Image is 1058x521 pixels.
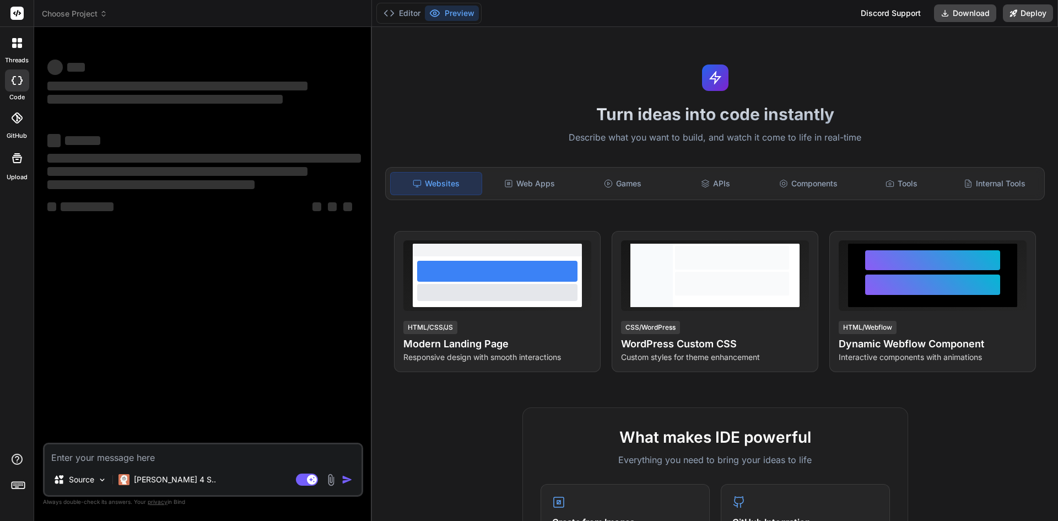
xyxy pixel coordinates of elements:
[577,172,668,195] div: Games
[379,104,1051,124] h1: Turn ideas into code instantly
[47,202,56,211] span: ‌
[670,172,761,195] div: APIs
[621,336,809,352] h4: WordPress Custom CSS
[325,474,337,486] img: attachment
[621,321,680,334] div: CSS/WordPress
[47,154,361,163] span: ‌
[839,336,1027,352] h4: Dynamic Webflow Component
[839,352,1027,363] p: Interactive components with animations
[47,82,307,90] span: ‌
[839,321,897,334] div: HTML/Webflow
[403,321,457,334] div: HTML/CSS/JS
[763,172,854,195] div: Components
[7,173,28,182] label: Upload
[328,202,337,211] span: ‌
[65,136,100,145] span: ‌
[541,453,890,466] p: Everything you need to bring your ideas to life
[9,93,25,102] label: code
[134,474,216,485] p: [PERSON_NAME] 4 S..
[47,167,307,176] span: ‌
[5,56,29,65] label: threads
[379,6,425,21] button: Editor
[403,352,591,363] p: Responsive design with smooth interactions
[403,336,591,352] h4: Modern Landing Page
[425,6,479,21] button: Preview
[67,63,85,72] span: ‌
[342,474,353,485] img: icon
[47,180,255,189] span: ‌
[390,172,482,195] div: Websites
[1003,4,1053,22] button: Deploy
[343,202,352,211] span: ‌
[484,172,575,195] div: Web Apps
[312,202,321,211] span: ‌
[47,134,61,147] span: ‌
[69,474,94,485] p: Source
[856,172,947,195] div: Tools
[98,475,107,485] img: Pick Models
[7,131,27,141] label: GitHub
[148,498,168,505] span: privacy
[47,60,63,75] span: ‌
[854,4,927,22] div: Discord Support
[621,352,809,363] p: Custom styles for theme enhancement
[43,497,363,507] p: Always double-check its answers. Your in Bind
[47,95,283,104] span: ‌
[118,474,129,485] img: Claude 4 Sonnet
[934,4,996,22] button: Download
[949,172,1040,195] div: Internal Tools
[541,426,890,449] h2: What makes IDE powerful
[61,202,114,211] span: ‌
[379,131,1051,145] p: Describe what you want to build, and watch it come to life in real-time
[42,8,107,19] span: Choose Project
